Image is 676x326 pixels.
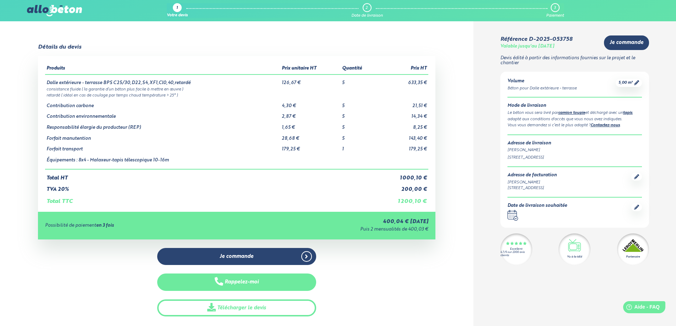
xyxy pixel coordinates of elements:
[45,152,280,169] td: Équipements : 8x4 - Malaxeur-tapis télescopique 10-16m
[45,109,280,120] td: Contribution environnementale
[590,123,620,127] a: Contactez-nous
[567,255,582,259] div: Vu à la télé
[610,40,643,46] span: Je commande
[280,141,341,152] td: 179,25 €
[280,98,341,109] td: 4,30 €
[507,179,557,186] div: [PERSON_NAME]
[377,181,428,193] td: 200,00 €
[157,299,316,317] a: Télécharger le devis
[604,35,649,50] a: Je commande
[377,141,428,152] td: 179,25 €
[96,223,114,228] strong: en 3 fois
[238,219,428,225] div: 400,04 € [DATE]
[167,13,188,18] div: Votre devis
[507,79,577,84] div: Volume
[377,109,428,120] td: 14,34 €
[341,63,377,74] th: Quantité
[351,3,383,18] a: 2 Date de livraison
[623,111,632,115] a: tapis
[45,169,377,181] td: Total HT
[377,193,428,205] td: 1 200,10 €
[341,141,377,152] td: 1
[507,110,642,122] div: Le béton vous sera livré par et déchargé avec un , adapté aux conditions d'accès que vous nous av...
[351,13,383,18] div: Date de livraison
[280,109,341,120] td: 2,87 €
[280,63,341,74] th: Prix unitaire HT
[167,3,188,18] a: 1 Votre devis
[507,203,567,209] div: Date de livraison souhaitée
[377,169,428,181] td: 1 000,10 €
[377,120,428,131] td: 8,25 €
[176,6,178,11] div: 1
[366,6,368,10] div: 2
[341,98,377,109] td: 5
[377,98,428,109] td: 21,51 €
[341,120,377,131] td: 5
[507,122,642,129] div: Vous vous demandez si c’est le plus adapté ? .
[45,92,428,98] td: retardé ( idéal en cas de coulage par temps chaud température > 25° )
[507,185,557,191] div: [STREET_ADDRESS]
[220,254,253,260] span: Je commande
[500,56,649,66] p: Devis édité à partir des informations fournies sur le projet et le chantier
[238,227,428,232] div: Puis 2 mensualités de 400,03 €
[45,131,280,142] td: Forfait manutention
[45,63,280,74] th: Produits
[507,155,642,161] div: [STREET_ADDRESS]
[377,131,428,142] td: 143,40 €
[510,248,522,251] div: Excellent
[45,74,280,86] td: Dalle extérieure - terrasse BPS C25/30,D22,S4,XF1,Cl0,40,retardé
[45,181,377,193] td: TVA 20%
[507,141,642,146] div: Adresse de livraison
[45,193,377,205] td: Total TTC
[45,86,428,92] td: consistance fluide ( la garantie d’un béton plus facile à mettre en œuvre )
[45,141,280,152] td: Forfait transport
[280,120,341,131] td: 1,65 €
[280,131,341,142] td: 28,68 €
[280,74,341,86] td: 126,67 €
[546,3,564,18] a: 3 Paiement
[377,74,428,86] td: 633,35 €
[546,13,564,18] div: Paiement
[507,147,642,153] div: [PERSON_NAME]
[500,251,532,257] div: 4.7/5 sur 2300 avis clients
[554,6,556,10] div: 3
[341,109,377,120] td: 5
[45,223,238,228] div: Possibilité de paiement
[45,98,280,109] td: Contribution carbone
[507,103,642,109] div: Mode de livraison
[45,120,280,131] td: Responsabilité élargie du producteur (REP)
[377,63,428,74] th: Prix HT
[341,131,377,142] td: 5
[626,255,640,259] div: Partenaire
[500,36,572,43] div: Référence D-2025-053758
[157,248,316,265] a: Je commande
[613,298,668,318] iframe: Help widget launcher
[38,44,81,50] div: Détails du devis
[27,5,82,16] img: allobéton
[507,85,577,92] div: Béton pour Dalle extérieure - terrasse
[500,44,554,49] div: Valable jusqu'au [DATE]
[507,173,557,178] div: Adresse de facturation
[341,74,377,86] td: 5
[558,111,585,115] a: camion toupie
[157,273,316,291] button: Rappelez-moi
